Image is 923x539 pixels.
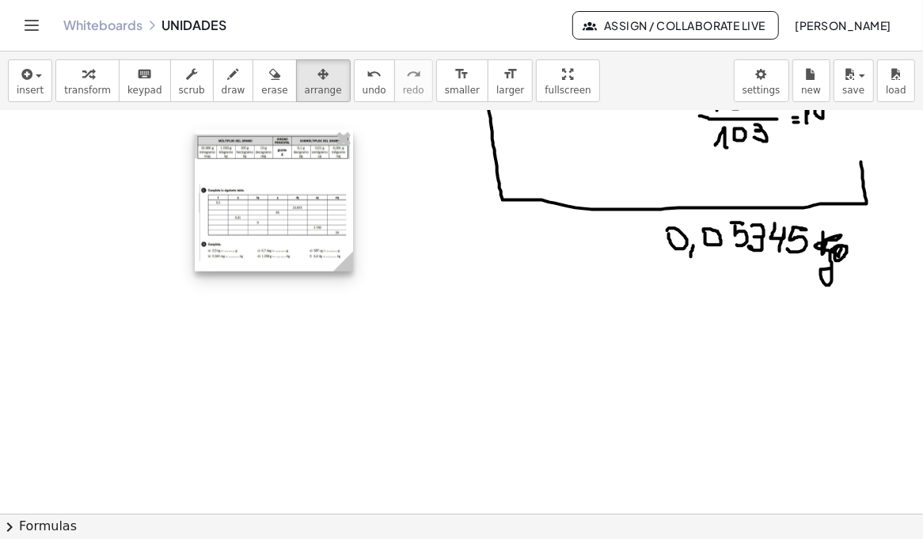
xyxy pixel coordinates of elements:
[545,85,591,96] span: fullscreen
[213,59,254,102] button: draw
[8,59,52,102] button: insert
[445,85,480,96] span: smaller
[886,85,906,96] span: load
[222,85,245,96] span: draw
[795,18,891,32] span: [PERSON_NAME]
[363,85,386,96] span: undo
[743,85,781,96] span: settings
[877,59,915,102] button: load
[572,11,779,40] button: Assign / Collaborate Live
[488,59,533,102] button: format_sizelarger
[137,65,152,84] i: keyboard
[734,59,789,102] button: settings
[55,59,120,102] button: transform
[454,65,469,84] i: format_size
[261,85,287,96] span: erase
[367,65,382,84] i: undo
[119,59,171,102] button: keyboardkeypad
[63,17,142,33] a: Whiteboards
[782,11,904,40] button: [PERSON_NAME]
[436,59,488,102] button: format_sizesmaller
[253,59,296,102] button: erase
[503,65,518,84] i: format_size
[394,59,433,102] button: redoredo
[17,85,44,96] span: insert
[296,59,351,102] button: arrange
[834,59,874,102] button: save
[406,65,421,84] i: redo
[536,59,599,102] button: fullscreen
[127,85,162,96] span: keypad
[179,85,205,96] span: scrub
[64,85,111,96] span: transform
[496,85,524,96] span: larger
[19,13,44,38] button: Toggle navigation
[305,85,342,96] span: arrange
[354,59,395,102] button: undoundo
[801,85,821,96] span: new
[586,18,765,32] span: Assign / Collaborate Live
[170,59,214,102] button: scrub
[842,85,864,96] span: save
[403,85,424,96] span: redo
[792,59,830,102] button: new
